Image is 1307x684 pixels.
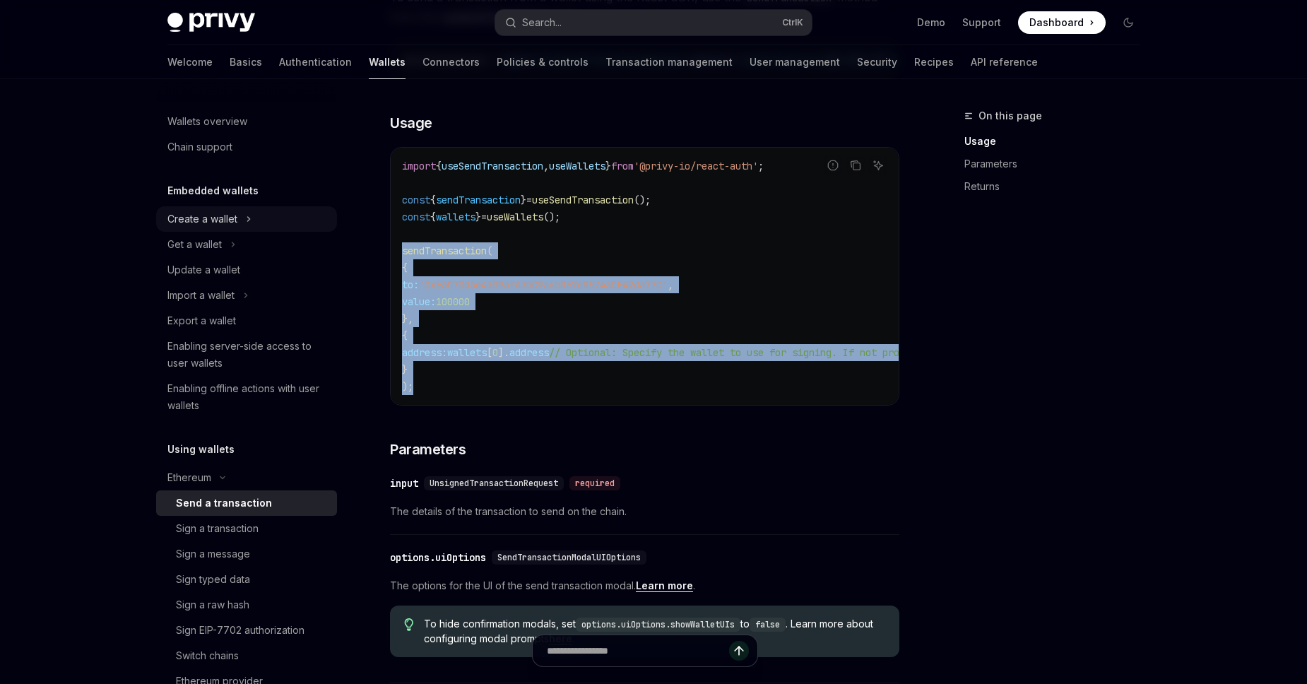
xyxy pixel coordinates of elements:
a: Sign EIP-7702 authorization [156,618,337,643]
span: The details of the transaction to send on the chain. [390,503,899,520]
span: } [605,160,611,172]
span: useSendTransaction [532,194,634,206]
a: Wallets [369,45,406,79]
span: { [430,194,436,206]
div: required [569,476,620,490]
a: Export a wallet [156,308,337,334]
span: ]. [498,346,509,359]
a: Security [857,45,897,79]
span: 100000 [436,295,470,308]
span: , [668,278,673,291]
span: useWallets [549,160,605,172]
div: Enabling server-side access to user wallets [167,338,329,372]
span: ( [487,244,492,257]
span: ); [402,380,413,393]
div: Wallets overview [167,113,247,130]
span: (); [543,211,560,223]
span: import [402,160,436,172]
svg: Tip [404,618,414,631]
div: Import a wallet [167,287,235,304]
div: Send a transaction [176,495,272,512]
span: (); [634,194,651,206]
span: UnsignedTransactionRequest [430,478,558,489]
span: } [475,211,481,223]
span: 0 [492,346,498,359]
h5: Embedded wallets [167,182,259,199]
span: Usage [390,113,432,133]
span: { [402,329,408,342]
a: Sign a transaction [156,516,337,541]
a: Update a wallet [156,257,337,283]
span: useSendTransaction [442,160,543,172]
span: { [430,211,436,223]
h5: Using wallets [167,441,235,458]
span: ; [758,160,764,172]
span: Dashboard [1029,16,1084,30]
code: options.uiOptions.showWalletUIs [576,618,740,632]
span: to: [402,278,419,291]
a: Wallets overview [156,109,337,134]
div: Search... [522,14,562,31]
span: = [481,211,487,223]
a: Parameters [964,153,1151,175]
a: Dashboard [1018,11,1106,34]
span: '@privy-io/react-auth' [634,160,758,172]
button: Report incorrect code [824,156,842,175]
a: Sign a raw hash [156,592,337,618]
img: dark logo [167,13,255,33]
span: }, [402,312,413,325]
a: Welcome [167,45,213,79]
div: Sign EIP-7702 authorization [176,622,304,639]
a: User management [750,45,840,79]
span: const [402,194,430,206]
span: from [611,160,634,172]
button: Toggle Import a wallet section [156,283,337,308]
span: Parameters [390,440,466,459]
div: input [390,476,418,490]
a: Sign typed data [156,567,337,592]
button: Toggle dark mode [1117,11,1140,34]
button: Toggle Create a wallet section [156,206,337,232]
a: Recipes [914,45,954,79]
span: , [543,160,549,172]
div: Chain support [167,138,232,155]
input: Ask a question... [547,635,729,666]
a: Transaction management [605,45,733,79]
div: Sign a raw hash [176,596,249,613]
span: Ctrl K [782,17,803,28]
div: Sign a message [176,546,250,562]
span: useWallets [487,211,543,223]
span: value: [402,295,436,308]
div: Ethereum [167,469,211,486]
span: wallets [447,346,487,359]
span: [ [487,346,492,359]
span: // Optional: Specify the wallet to use for signing. If not provided, the first wallet will be used. [549,346,1108,359]
a: Policies & controls [497,45,589,79]
button: Toggle Ethereum section [156,465,337,490]
code: false [750,618,786,632]
span: The options for the UI of the send transaction modal. . [390,577,899,594]
span: On this page [978,107,1042,124]
span: } [521,194,526,206]
span: sendTransaction [402,244,487,257]
a: Enabling server-side access to user wallets [156,334,337,376]
button: Toggle Get a wallet section [156,232,337,257]
span: sendTransaction [436,194,521,206]
span: address: [402,346,447,359]
span: const [402,211,430,223]
a: Send a transaction [156,490,337,516]
button: Copy the contents from the code block [846,156,865,175]
div: options.uiOptions [390,550,486,565]
a: Enabling offline actions with user wallets [156,376,337,418]
a: Learn more [636,579,693,592]
button: Send message [729,641,749,661]
span: { [402,261,408,274]
span: SendTransactionModalUIOptions [497,552,641,563]
a: Switch chains [156,643,337,668]
div: Sign a transaction [176,520,259,537]
div: Switch chains [176,647,239,664]
div: Enabling offline actions with user wallets [167,380,329,414]
a: Connectors [422,45,480,79]
div: Sign typed data [176,571,250,588]
a: API reference [971,45,1038,79]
